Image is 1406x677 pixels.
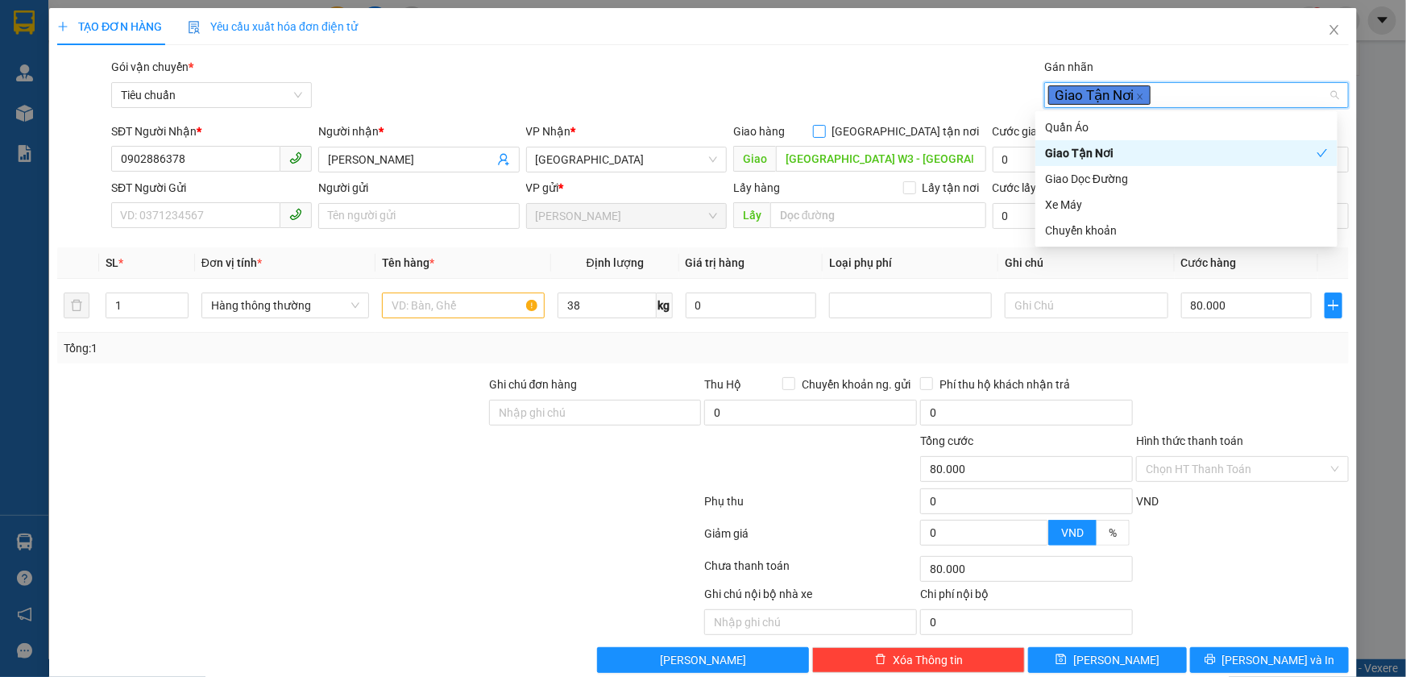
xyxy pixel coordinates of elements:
span: [PERSON_NAME] [660,651,746,669]
span: Gửi: [89,9,212,44]
div: Xe Máy [1045,196,1328,214]
span: NGUYÊN - 0835060047 [89,47,227,60]
span: Phí thu hộ khách nhận trả [933,376,1076,393]
span: kg [657,293,673,318]
span: camlinh.tienoanh - In: [89,78,197,106]
input: 0 [686,293,817,318]
input: Nhập ghi chú [704,609,917,635]
button: delete [64,293,89,318]
span: plus [57,21,68,32]
span: [PERSON_NAME] [1073,651,1159,669]
div: Người nhận [318,123,519,140]
input: Dọc đường [770,202,986,228]
div: Quần Áo [1035,114,1338,140]
span: Lấy tận nơi [916,179,986,197]
span: % [1109,526,1117,539]
span: Yêu cầu xuất hóa đơn điện tử [188,20,358,33]
label: Ghi chú đơn hàng [489,378,578,391]
span: Gói vận chuyển [111,60,193,73]
span: close [1136,93,1144,101]
span: check [1317,147,1328,159]
span: TH1409250020 - [89,64,197,106]
span: Chuyển khoản ng. gửi [795,376,917,393]
span: close [1328,23,1341,36]
th: Ghi chú [998,247,1174,279]
span: user-add [497,153,510,166]
label: Cước lấy hàng [993,181,1065,194]
span: TẠO ĐƠN HÀNG [57,20,162,33]
div: Ghi chú nội bộ nhà xe [704,585,917,609]
span: Giao Tận Nơi [1048,85,1151,105]
button: save[PERSON_NAME] [1028,647,1187,673]
th: Loại phụ phí [823,247,998,279]
span: VND [1136,495,1159,508]
div: Giao Tận Nơi [1035,140,1338,166]
input: Dọc đường [776,146,986,172]
span: Tên hàng [382,256,434,269]
input: VD: Bàn, Ghế [382,293,545,318]
div: VP gửi [526,179,727,197]
span: Cước hàng [1181,256,1237,269]
input: Ghi Chú [1005,293,1168,318]
div: Chuyển khoản [1035,218,1338,243]
span: Lấy [733,202,770,228]
div: Phụ thu [703,492,919,521]
span: VP Nhận [526,125,571,138]
input: Gán nhãn [1153,85,1156,105]
span: Giá trị hàng [686,256,745,269]
img: icon [188,21,201,34]
span: Tiêu chuẩn [121,83,302,107]
span: Thủ Đức [536,147,717,172]
input: Ghi chú đơn hàng [489,400,702,426]
span: SL [106,256,118,269]
input: Cước giao hàng [993,147,1142,172]
div: Giao Dọc Đường [1045,170,1328,188]
span: phone [289,208,302,221]
span: plus [1325,299,1342,312]
div: Người gửi [318,179,519,197]
div: Giảm giá [703,525,919,553]
span: [PERSON_NAME] và In [1222,651,1335,669]
span: save [1056,654,1067,667]
span: Cư Kuin [536,204,717,228]
span: Đơn vị tính [201,256,262,269]
button: deleteXóa Thông tin [812,647,1025,673]
span: [GEOGRAPHIC_DATA] tận nơi [826,123,986,140]
div: Tổng: 1 [64,339,543,357]
span: VND [1061,526,1084,539]
div: Chi phí nội bộ [920,585,1133,609]
input: Cước lấy hàng [993,203,1142,229]
button: Close [1312,8,1357,53]
div: Giao Tận Nơi [1045,144,1317,162]
div: SĐT Người Gửi [111,179,312,197]
strong: Nhận: [32,116,222,293]
span: Giao hàng [733,125,785,138]
div: SĐT Người Nhận [111,123,312,140]
div: Chưa thanh toán [703,557,919,585]
span: Giao [733,146,776,172]
span: Lấy hàng [733,181,780,194]
span: Tổng cước [920,434,973,447]
div: Xe Máy [1035,192,1338,218]
span: phone [289,152,302,164]
span: Định lượng [587,256,644,269]
span: 15:26:51 [DATE] [103,93,197,106]
button: [PERSON_NAME] [597,647,810,673]
div: Chuyển khoản [1045,222,1328,239]
span: Xóa Thông tin [893,651,963,669]
span: [PERSON_NAME] [89,27,212,44]
span: Thu Hộ [704,378,741,391]
span: delete [875,654,886,667]
div: Giao Dọc Đường [1035,166,1338,192]
button: printer[PERSON_NAME] và In [1190,647,1349,673]
button: plus [1325,293,1342,318]
label: Gán nhãn [1044,60,1093,73]
span: Hàng thông thường [211,293,359,318]
label: Hình thức thanh toán [1136,434,1243,447]
label: Cước giao hàng [993,125,1072,138]
span: printer [1205,654,1216,667]
div: Quần Áo [1045,118,1328,136]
